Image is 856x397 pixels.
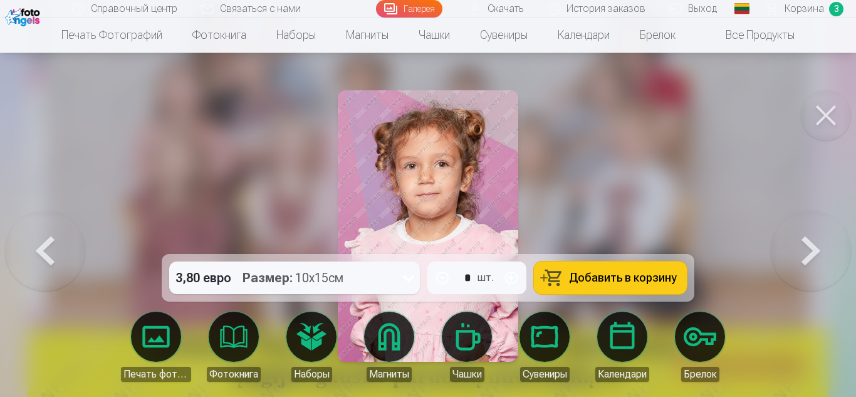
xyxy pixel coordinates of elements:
[220,3,301,14] font: Связаться с нами
[46,18,177,53] a: Печать фотографий
[587,312,657,382] a: Календари
[785,3,824,14] font: Корзина
[209,368,258,380] font: Фотокнига
[726,28,795,41] font: Все продукты
[534,262,687,294] button: Добавить в корзину
[175,270,231,285] font: 3,80 евро
[665,312,735,382] a: Брелок
[684,368,717,380] font: Брелок
[598,368,647,380] font: Календари
[404,4,435,14] font: Галерея
[331,18,404,53] a: Магниты
[480,28,528,41] font: Сувениры
[509,312,580,382] a: Сувениры
[276,312,347,382] a: Наборы
[346,28,389,41] font: Магниты
[91,3,177,14] font: Справочный центр
[691,18,810,53] a: Все продукты
[121,312,191,382] a: Печать фотографий
[243,270,290,285] font: Размер
[192,28,246,41] font: Фотокнига
[834,4,839,14] font: 3
[432,312,502,382] a: Чашки
[465,18,543,53] a: Сувениры
[290,270,293,285] font: :
[625,18,691,53] a: Брелок
[294,368,330,380] font: Наборы
[5,5,43,26] img: /fa2
[261,18,331,53] a: Наборы
[276,28,316,41] font: Наборы
[61,28,162,41] font: Печать фотографий
[478,272,494,283] font: шт.
[295,270,343,285] font: 10x15см
[452,368,482,380] font: Чашки
[488,3,524,14] font: Скачать
[404,18,465,53] a: Чашки
[123,368,214,380] font: Печать фотографий
[569,271,677,284] font: Добавить в корзину
[543,18,625,53] a: Календари
[688,3,717,14] font: Выход
[523,368,567,380] font: Сувениры
[199,312,269,382] a: Фотокнига
[369,368,409,380] font: Магниты
[354,312,424,382] a: Магниты
[640,28,676,41] font: Брелок
[177,18,261,53] a: Фотокнига
[566,3,645,14] font: История заказов
[558,28,610,41] font: Календари
[419,28,450,41] font: Чашки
